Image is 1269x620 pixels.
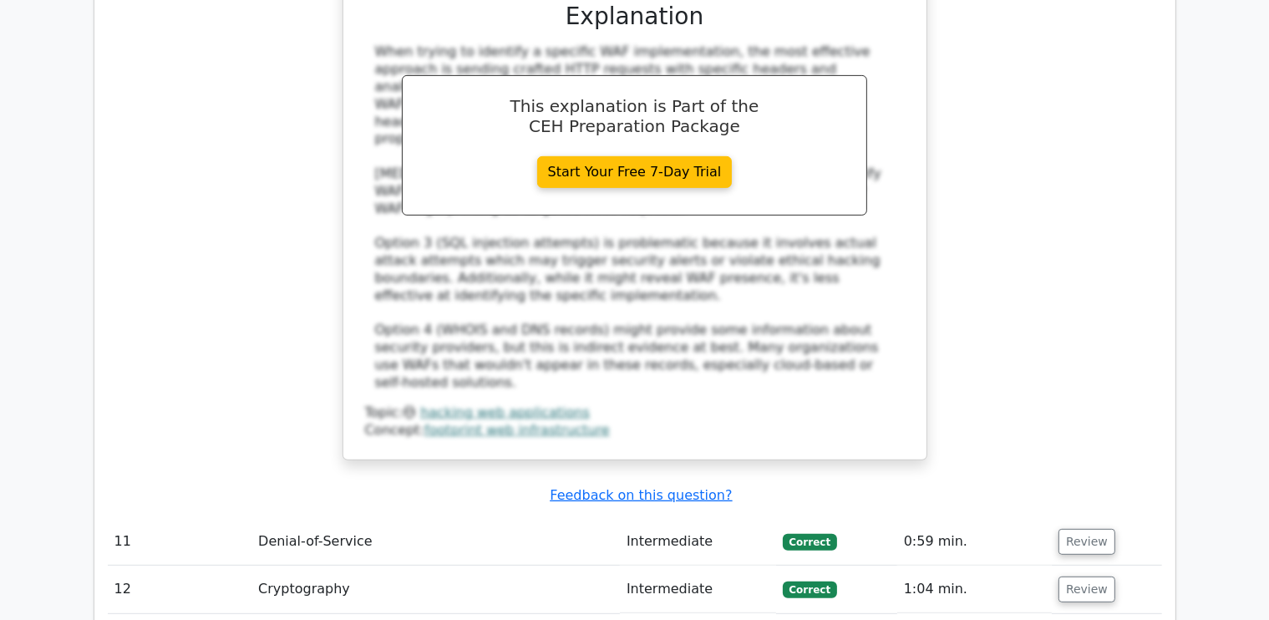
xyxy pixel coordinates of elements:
[365,404,905,422] div: Topic:
[420,404,590,420] a: hacking web applications
[897,566,1052,613] td: 1:04 min.
[1058,577,1115,602] button: Review
[365,422,905,440] div: Concept:
[108,566,252,613] td: 12
[251,566,620,613] td: Cryptography
[620,518,776,566] td: Intermediate
[783,582,837,598] span: Correct
[1058,529,1115,555] button: Review
[108,518,252,566] td: 11
[424,422,610,438] a: footprint web infrastructure
[897,518,1052,566] td: 0:59 min.
[375,43,895,391] div: When trying to identify a specific WAF implementation, the most effective approach is sending cra...
[783,534,837,551] span: Correct
[251,518,620,566] td: Denial-of-Service
[375,3,895,31] h3: Explanation
[620,566,776,613] td: Intermediate
[550,487,732,503] a: Feedback on this question?
[537,156,733,188] a: Start Your Free 7-Day Trial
